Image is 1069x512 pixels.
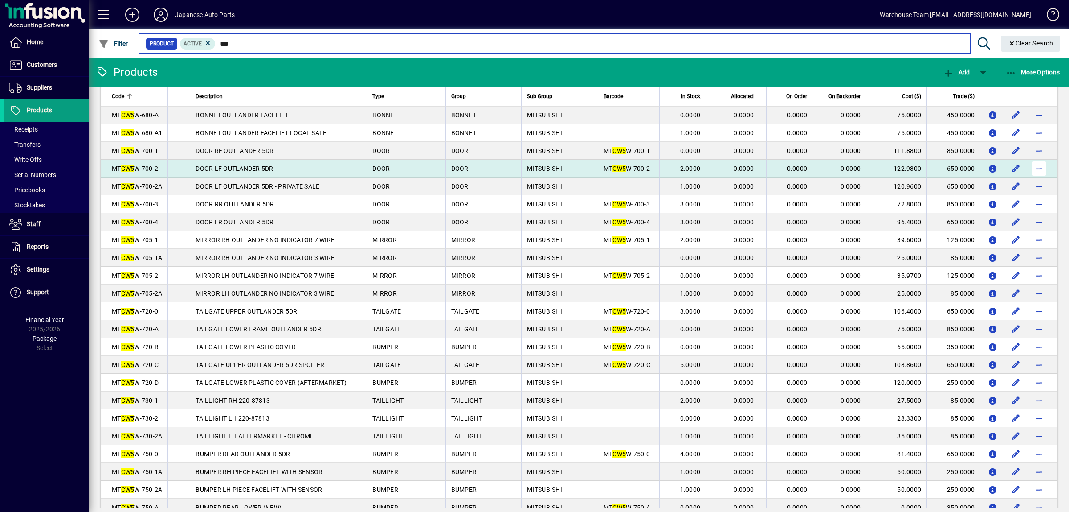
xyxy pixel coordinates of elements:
[1040,2,1058,31] a: Knowledge Base
[926,231,980,249] td: 125.0000
[1032,233,1046,247] button: More options
[196,326,321,333] span: TAILGATE LOWER FRAME OUTLANDER 5DR
[604,343,650,351] span: MT W-720-B
[943,69,970,76] span: Add
[196,254,335,261] span: MIRROR RH OUTLANDER NO INDICATOR 3 WIRE
[604,308,650,315] span: MT W-720-0
[121,165,135,172] em: CW5
[718,91,762,101] div: Allocated
[1032,465,1046,479] button: More options
[451,129,477,136] span: BONNET
[734,201,754,208] span: 0.0000
[680,219,701,226] span: 3.0000
[1032,304,1046,318] button: More options
[841,290,861,297] span: 0.0000
[825,91,869,101] div: On Backorder
[451,236,476,244] span: MIRROR
[841,111,861,119] span: 0.0000
[787,219,808,226] span: 0.0000
[680,254,701,261] span: 0.0000
[372,219,390,226] span: DOOR
[451,254,476,261] span: MIRROR
[786,91,807,101] span: On Order
[734,290,754,297] span: 0.0000
[451,147,469,154] span: DOOR
[4,77,89,99] a: Suppliers
[372,91,384,101] span: Type
[604,272,650,279] span: MT W-705-2
[1009,215,1023,229] button: Edit
[27,266,49,273] span: Settings
[527,272,562,279] span: MITSUBISHI
[112,254,162,261] span: MT W-705-1A
[772,91,815,101] div: On Order
[118,7,147,23] button: Add
[9,126,38,133] span: Receipts
[27,38,43,45] span: Home
[372,343,398,351] span: BUMPER
[734,254,754,261] span: 0.0000
[926,124,980,142] td: 450.0000
[372,91,440,101] div: Type
[680,165,701,172] span: 2.0000
[9,186,45,194] span: Pricebooks
[612,308,626,315] em: CW5
[451,272,476,279] span: MIRROR
[926,195,980,213] td: 850.0000
[902,91,921,101] span: Cost ($)
[33,335,57,342] span: Package
[873,142,926,160] td: 111.8800
[527,343,562,351] span: MITSUBISHI
[372,183,390,190] span: DOOR
[527,129,562,136] span: MITSUBISHI
[121,129,135,136] em: CW5
[787,272,808,279] span: 0.0000
[953,91,975,101] span: Trade ($)
[112,91,162,101] div: Code
[96,36,131,52] button: Filter
[451,91,466,101] span: Group
[196,201,274,208] span: DOOR RR OUTLANDER 5DR
[527,219,562,226] span: MITSUBISHI
[527,183,562,190] span: MITSUBISHI
[112,236,158,244] span: MT W-705-1
[112,219,158,226] span: MT W-700-4
[527,147,562,154] span: MITSUBISHI
[1032,126,1046,140] button: More options
[196,183,319,190] span: DOOR LF OUTLANDER 5DR - PRIVATE SALE
[604,326,650,333] span: MT W-720-A
[873,249,926,267] td: 25.0000
[112,308,158,315] span: MT W-720-0
[604,91,654,101] div: Barcode
[372,272,397,279] span: MIRROR
[4,54,89,76] a: Customers
[604,91,623,101] span: Barcode
[841,183,861,190] span: 0.0000
[841,272,861,279] span: 0.0000
[787,201,808,208] span: 0.0000
[175,8,235,22] div: Japanese Auto Parts
[873,320,926,338] td: 75.0000
[372,129,398,136] span: BONNET
[680,343,701,351] span: 0.0000
[873,178,926,195] td: 120.9600
[451,201,469,208] span: DOOR
[873,124,926,142] td: 75.0000
[680,236,701,244] span: 2.0000
[787,326,808,333] span: 0.0000
[98,40,128,47] span: Filter
[196,236,335,244] span: MIRROR RH OUTLANDER NO INDICATOR 7 WIRE
[121,254,135,261] em: CW5
[1008,40,1053,47] span: Clear Search
[787,147,808,154] span: 0.0000
[196,308,297,315] span: TAILGATE UPPER OUTLANDER 5DR
[121,147,135,154] em: CW5
[372,165,390,172] span: DOOR
[734,111,754,119] span: 0.0000
[196,147,273,154] span: DOOR RF OUTLANDER 5DR
[841,343,861,351] span: 0.0000
[612,147,626,154] em: CW5
[112,290,162,297] span: MT W-705-2A
[1009,429,1023,443] button: Edit
[527,254,562,261] span: MITSUBISHI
